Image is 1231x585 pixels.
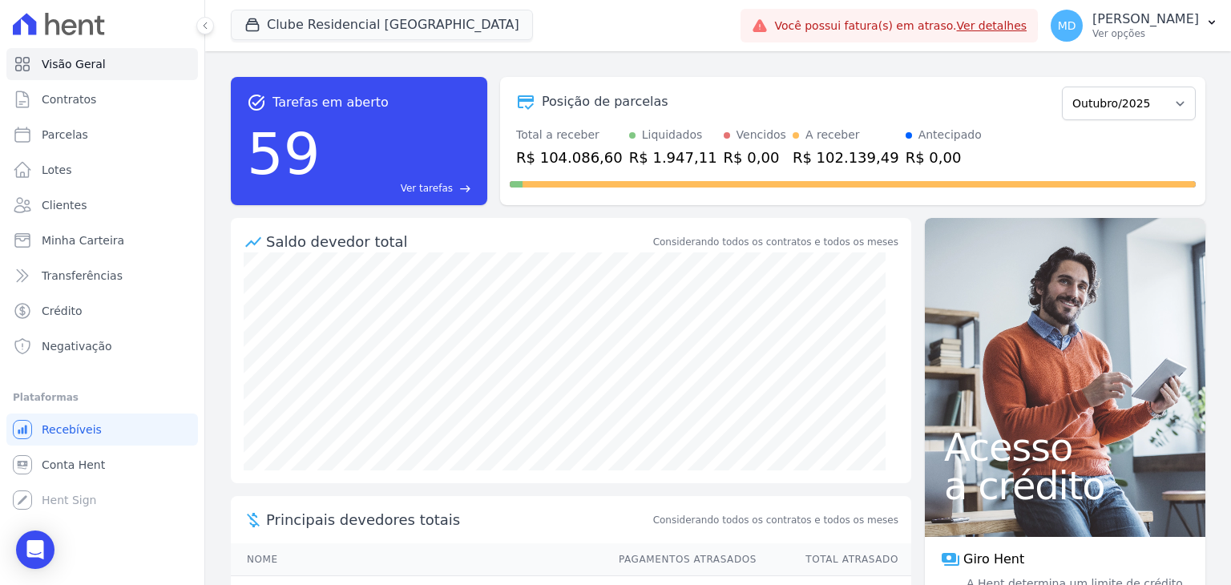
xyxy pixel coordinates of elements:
span: Negativação [42,338,112,354]
div: Considerando todos os contratos e todos os meses [653,235,898,249]
a: Conta Hent [6,449,198,481]
div: R$ 0,00 [724,147,786,168]
span: Principais devedores totais [266,509,650,531]
button: Clube Residencial [GEOGRAPHIC_DATA] [231,10,533,40]
a: Clientes [6,189,198,221]
a: Minha Carteira [6,224,198,256]
p: Ver opções [1092,27,1199,40]
span: Tarefas em aberto [272,93,389,112]
th: Pagamentos Atrasados [603,543,757,576]
span: Minha Carteira [42,232,124,248]
button: MD [PERSON_NAME] Ver opções [1038,3,1231,48]
span: Considerando todos os contratos e todos os meses [653,513,898,527]
p: [PERSON_NAME] [1092,11,1199,27]
a: Recebíveis [6,414,198,446]
a: Ver detalhes [957,19,1027,32]
div: Plataformas [13,388,192,407]
span: Giro Hent [963,550,1024,569]
div: R$ 1.947,11 [629,147,717,168]
span: east [459,183,471,195]
span: Visão Geral [42,56,106,72]
div: R$ 104.086,60 [516,147,623,168]
div: Open Intercom Messenger [16,531,54,569]
div: Antecipado [918,127,982,143]
a: Contratos [6,83,198,115]
span: Você possui fatura(s) em atraso. [774,18,1027,34]
span: a crédito [944,466,1186,505]
a: Negativação [6,330,198,362]
a: Transferências [6,260,198,292]
div: Vencidos [737,127,786,143]
span: Ver tarefas [401,181,453,196]
div: Liquidados [642,127,703,143]
span: Conta Hent [42,457,105,473]
span: Transferências [42,268,123,284]
span: Contratos [42,91,96,107]
a: Lotes [6,154,198,186]
div: Saldo devedor total [266,231,650,252]
span: Recebíveis [42,422,102,438]
span: Parcelas [42,127,88,143]
th: Nome [231,543,603,576]
a: Parcelas [6,119,198,151]
a: Ver tarefas east [327,181,471,196]
div: Total a receber [516,127,623,143]
span: task_alt [247,93,266,112]
th: Total Atrasado [757,543,911,576]
div: A receber [805,127,860,143]
span: Lotes [42,162,72,178]
span: MD [1058,20,1076,31]
span: Acesso [944,428,1186,466]
div: R$ 0,00 [906,147,982,168]
a: Crédito [6,295,198,327]
div: R$ 102.139,49 [793,147,899,168]
span: Crédito [42,303,83,319]
a: Visão Geral [6,48,198,80]
div: Posição de parcelas [542,92,668,111]
div: 59 [247,112,321,196]
span: Clientes [42,197,87,213]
